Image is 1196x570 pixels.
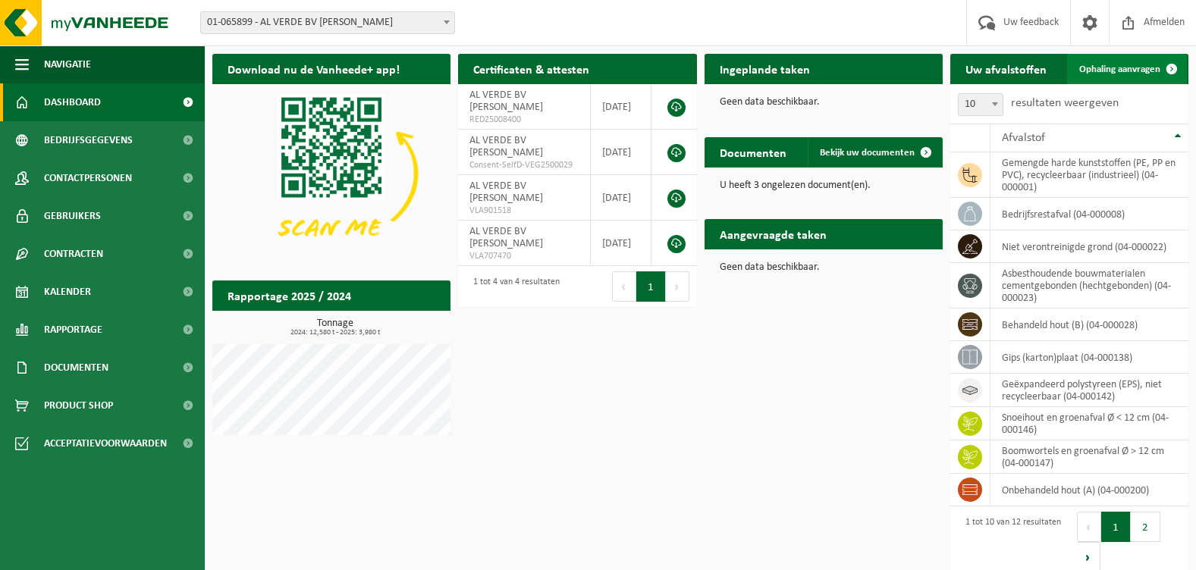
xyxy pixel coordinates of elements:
[1011,97,1119,109] label: resultaten weergeven
[990,198,1188,230] td: bedrijfsrestafval (04-000008)
[201,12,454,33] span: 01-065899 - AL VERDE BV BAERT ERIC - LENDELEDE
[469,180,543,204] span: AL VERDE BV [PERSON_NAME]
[469,205,579,217] span: VLA901518
[820,148,915,158] span: Bekijk uw documenten
[44,349,108,387] span: Documenten
[990,152,1188,198] td: gemengde harde kunststoffen (PE, PP en PVC), recycleerbaar (industrieel) (04-000001)
[808,137,941,168] a: Bekijk uw documenten
[212,280,366,310] h2: Rapportage 2025 / 2024
[705,137,802,167] h2: Documenten
[705,54,825,83] h2: Ingeplande taken
[212,84,450,263] img: Download de VHEPlus App
[1131,512,1160,542] button: 2
[466,270,560,303] div: 1 tot 4 van 4 resultaten
[44,83,101,121] span: Dashboard
[720,262,928,273] p: Geen data beschikbaar.
[591,221,651,266] td: [DATE]
[1077,512,1101,542] button: Previous
[705,219,842,249] h2: Aangevraagde taken
[469,135,543,158] span: AL VERDE BV [PERSON_NAME]
[469,89,543,113] span: AL VERDE BV [PERSON_NAME]
[720,180,928,191] p: U heeft 3 ongelezen document(en).
[591,84,651,130] td: [DATE]
[220,329,450,337] span: 2024: 12,580 t - 2025: 3,980 t
[666,271,689,302] button: Next
[990,341,1188,374] td: gips (karton)plaat (04-000138)
[990,374,1188,407] td: geëxpandeerd polystyreen (EPS), niet recycleerbaar (04-000142)
[720,97,928,108] p: Geen data beschikbaar.
[990,474,1188,506] td: onbehandeld hout (A) (04-000200)
[469,159,579,171] span: Consent-SelfD-VEG2500029
[990,407,1188,440] td: snoeihout en groenafval Ø < 12 cm (04-000146)
[591,130,651,175] td: [DATE]
[990,230,1188,263] td: niet verontreinigde grond (04-000022)
[44,45,91,83] span: Navigatie
[200,11,455,34] span: 01-065899 - AL VERDE BV BAERT ERIC - LENDELEDE
[44,387,113,424] span: Product Shop
[337,310,449,340] a: Bekijk rapportage
[591,175,651,221] td: [DATE]
[44,197,101,235] span: Gebruikers
[44,273,91,311] span: Kalender
[44,424,167,462] span: Acceptatievoorwaarden
[44,159,132,197] span: Contactpersonen
[44,311,102,349] span: Rapportage
[959,94,1003,115] span: 10
[212,54,415,83] h2: Download nu de Vanheede+ app!
[469,250,579,262] span: VLA707470
[958,93,1003,116] span: 10
[469,114,579,126] span: RED25008400
[1002,132,1045,144] span: Afvalstof
[469,226,543,249] span: AL VERDE BV [PERSON_NAME]
[458,54,604,83] h2: Certificaten & attesten
[220,318,450,337] h3: Tonnage
[44,121,133,159] span: Bedrijfsgegevens
[990,440,1188,474] td: boomwortels en groenafval Ø > 12 cm (04-000147)
[612,271,636,302] button: Previous
[1101,512,1131,542] button: 1
[1079,64,1160,74] span: Ophaling aanvragen
[990,263,1188,308] td: asbesthoudende bouwmaterialen cementgebonden (hechtgebonden) (04-000023)
[950,54,1062,83] h2: Uw afvalstoffen
[990,308,1188,341] td: behandeld hout (B) (04-000028)
[1067,54,1187,84] a: Ophaling aanvragen
[44,235,103,273] span: Contracten
[636,271,666,302] button: 1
